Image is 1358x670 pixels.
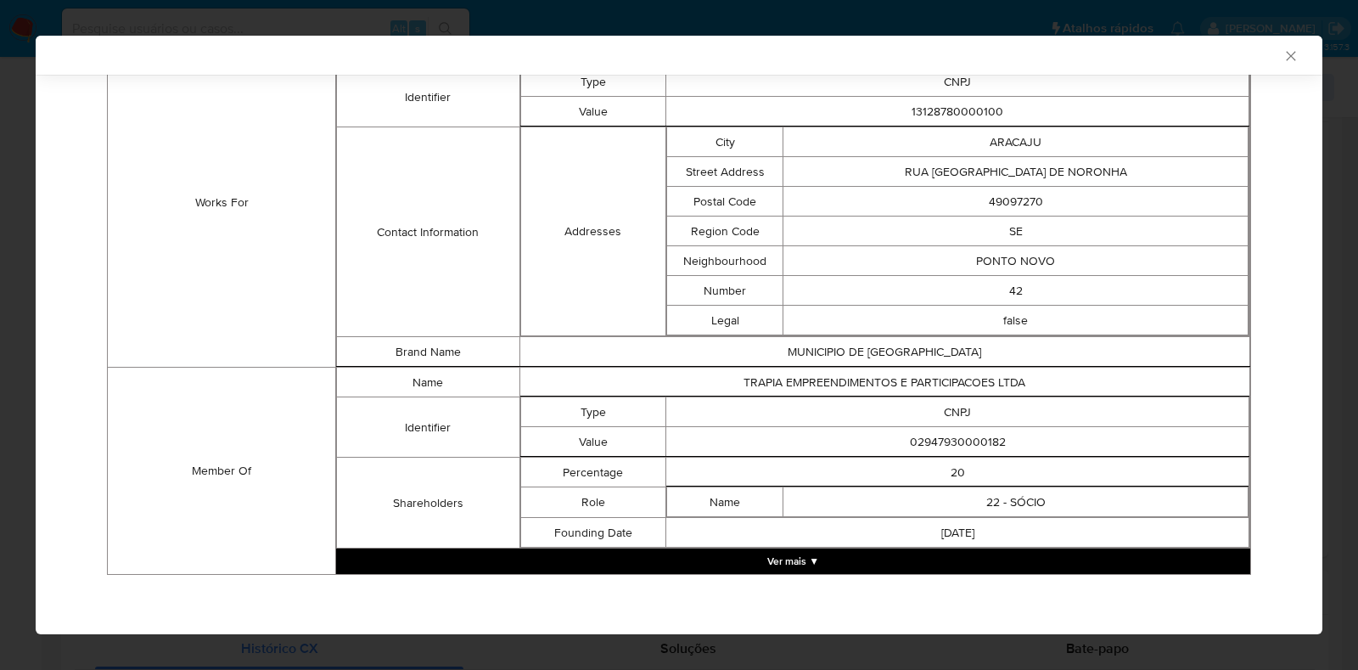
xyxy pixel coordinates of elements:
td: Region Code [667,217,783,246]
td: Number [667,276,783,306]
td: Member Of [108,368,336,575]
td: 20 [666,458,1249,487]
td: Legal [667,306,783,335]
td: MUNICIPIO DE [GEOGRAPHIC_DATA] [519,337,1250,367]
td: Value [520,97,666,127]
td: 42 [783,276,1249,306]
td: 22 - SÓCIO [783,487,1249,517]
td: Postal Code [667,187,783,217]
td: Shareholders [337,458,519,549]
td: Name [667,487,783,517]
td: 49097270 [783,187,1249,217]
td: CNPJ [666,67,1249,97]
td: TRAPIA EMPREENDIMENTOS E PARTICIPACOES LTDA [519,368,1250,397]
button: Fechar a janela [1282,48,1298,63]
td: Neighbourhood [667,246,783,276]
td: Percentage [520,458,666,487]
td: PONTO NOVO [783,246,1249,276]
td: Value [520,427,666,457]
td: Founding Date [520,518,666,548]
td: CNPJ [666,397,1249,427]
td: RUA [GEOGRAPHIC_DATA] DE NORONHA [783,157,1249,187]
td: SE [783,217,1249,246]
td: [DATE] [666,518,1249,548]
button: Expand array [336,549,1250,574]
td: Role [520,487,666,518]
td: Identifier [337,397,519,458]
td: City [667,127,783,157]
td: Works For [108,37,336,368]
td: Name [337,368,519,397]
td: ARACAJU [783,127,1249,157]
td: Type [520,67,666,97]
td: Addresses [520,127,666,336]
td: 13128780000100 [666,97,1249,127]
td: Street Address [667,157,783,187]
td: false [783,306,1249,335]
td: Type [520,397,666,427]
td: Identifier [337,67,519,127]
td: Contact Information [337,127,519,337]
div: closure-recommendation-modal [36,36,1322,634]
td: Brand Name [337,337,519,367]
td: 02947930000182 [666,427,1249,457]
